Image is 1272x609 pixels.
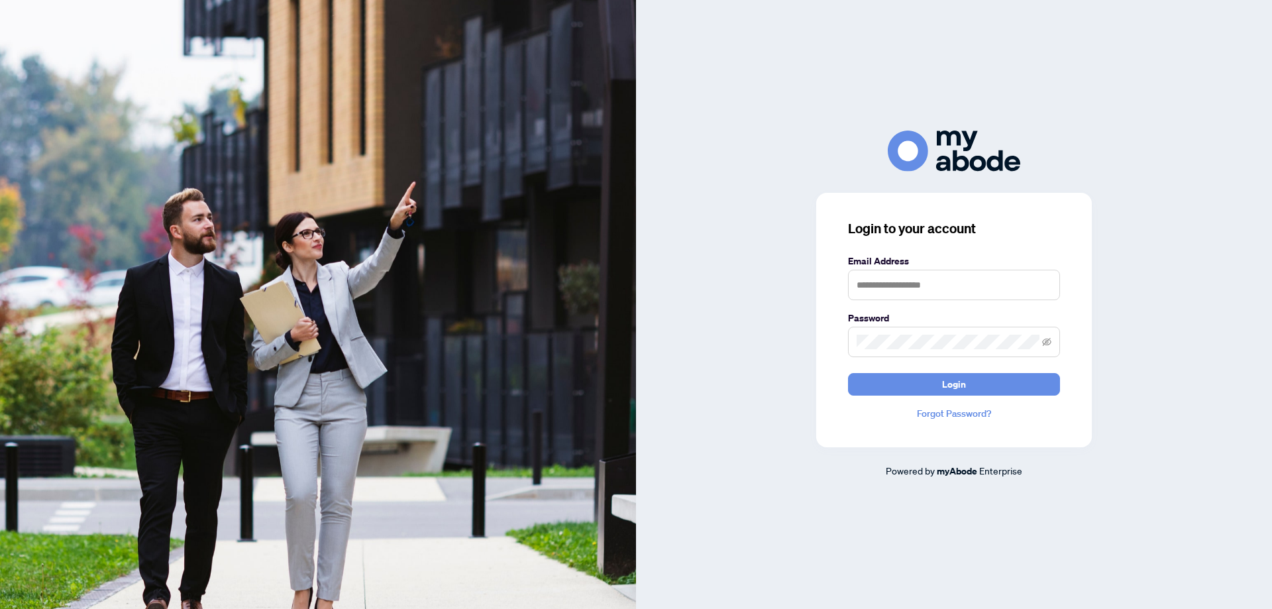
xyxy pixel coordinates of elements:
[848,219,1060,238] h3: Login to your account
[979,465,1022,476] span: Enterprise
[848,373,1060,396] button: Login
[848,254,1060,268] label: Email Address
[886,465,935,476] span: Powered by
[937,464,977,478] a: myAbode
[848,406,1060,421] a: Forgot Password?
[942,374,966,395] span: Login
[888,131,1020,171] img: ma-logo
[848,311,1060,325] label: Password
[1042,337,1051,347] span: eye-invisible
